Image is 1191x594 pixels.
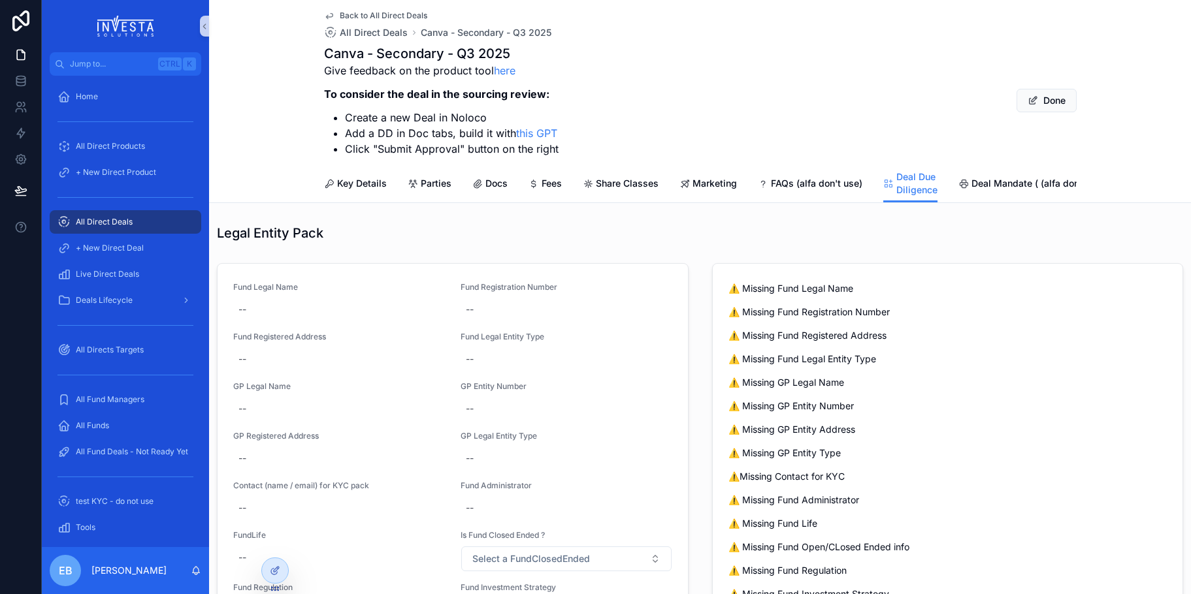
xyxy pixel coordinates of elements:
[184,59,195,69] span: K
[728,446,1167,460] span: ⚠️ Missing GP Entity Type
[958,172,1110,198] a: Deal Mandate ( (alfa don't use))
[91,564,167,577] p: [PERSON_NAME]
[728,470,1167,483] span: ⚠️Missing Contact for KYC
[337,177,387,190] span: Key Details
[76,91,98,102] span: Home
[233,582,445,593] span: Fund Regulation
[728,423,1167,436] span: ⚠️ Missing GP Entity Address
[728,352,1167,366] span: ⚠️ Missing Fund Legal Entity Type
[76,345,144,355] span: All Directs Targets
[50,388,201,411] a: All Fund Managers
[50,210,201,234] a: All Direct Deals
[1017,89,1077,112] button: Done
[50,85,201,108] a: Home
[596,177,659,190] span: Share Classes
[233,282,445,292] span: Fund Legal Name
[238,402,246,415] div: --
[233,381,445,392] span: GP Legal Name
[472,172,508,198] a: Docs
[771,177,862,190] span: FAQs (alfa don't use)
[529,172,562,198] a: Fees
[461,381,672,392] span: GP Entity Number
[42,76,209,547] div: scrollable content
[76,141,145,151] span: All Direct Products
[461,530,672,540] span: Is Fund Closed Ended ?
[97,16,154,37] img: App logo
[324,87,549,101] strong: To consider the deal in the sourcing review:
[76,446,188,457] span: All Fund Deals - Not Ready Yet
[896,170,938,196] span: Deal Due Diligence
[728,282,1167,295] span: ⚠️ Missing Fund Legal Name
[50,52,201,76] button: Jump to...CtrlK
[728,305,1167,319] span: ⚠️ Missing Fund Registration Number
[466,352,474,366] div: --
[728,493,1167,507] span: ⚠️ Missing Fund Administrator
[421,26,551,39] a: Canva - Secondary - Q3 2025
[461,546,672,571] button: Select Button
[238,303,246,316] div: --
[233,332,445,342] span: Fund Registered Address
[693,177,737,190] span: Marketing
[76,496,154,507] span: test KYC - do not use
[233,431,445,441] span: GP Registered Address
[59,563,73,578] span: EB
[50,236,201,260] a: + New Direct Deal
[583,172,659,198] a: Share Classes
[76,394,144,405] span: All Fund Managers
[233,480,445,491] span: Contact (name / email) for KYC pack
[76,420,109,431] span: All Funds
[324,44,559,63] h1: Canva - Secondary - Q3 2025
[758,172,862,198] a: FAQs (alfa don't use)
[50,262,201,286] a: Live Direct Deals
[76,217,133,227] span: All Direct Deals
[340,26,408,39] span: All Direct Deals
[50,338,201,362] a: All Directs Targets
[345,125,559,141] li: Add a DD in Doc tabs, build it with
[158,57,182,70] span: Ctrl
[238,452,246,465] div: --
[728,517,1167,530] span: ⚠️ Missing Fund Life
[421,177,451,190] span: Parties
[76,243,144,253] span: + New Direct Deal
[466,501,474,514] div: --
[324,26,408,39] a: All Direct Deals
[466,452,474,465] div: --
[408,172,451,198] a: Parties
[50,161,201,184] a: + New Direct Product
[76,167,156,178] span: + New Direct Product
[50,440,201,463] a: All Fund Deals - Not Ready Yet
[728,329,1167,342] span: ⚠️ Missing Fund Registered Address
[461,431,672,441] span: GP Legal Entity Type
[70,59,153,69] span: Jump to...
[233,530,445,540] span: FundLife
[883,165,938,203] a: Deal Due Diligence
[50,490,201,513] a: test KYC - do not use
[542,177,562,190] span: Fees
[238,352,246,366] div: --
[50,516,201,539] a: Tools
[485,177,508,190] span: Docs
[238,501,246,514] div: --
[238,551,246,564] div: --
[324,10,427,21] a: Back to All Direct Deals
[728,376,1167,389] span: ⚠️ Missing GP Legal Name
[345,110,559,125] li: Create a new Deal in Noloco
[679,172,737,198] a: Marketing
[324,172,387,198] a: Key Details
[494,64,515,77] a: here
[461,480,672,491] span: Fund Administrator
[76,295,133,305] span: Deals Lifecycle
[50,414,201,437] a: All Funds
[728,540,1167,554] span: ⚠️ Missing Fund Open/CLosed Ended info
[728,399,1167,413] span: ⚠️ Missing GP Entity Number
[728,564,1167,577] span: ⚠️ Missing Fund Regulation
[466,402,474,415] div: --
[461,282,672,292] span: Fund Registration Number
[345,141,559,157] li: Click "Submit Approval" button on the right
[217,224,323,242] h1: Legal Entity Pack
[516,127,557,140] a: this GPT
[50,289,201,312] a: Deals Lifecycle
[324,63,559,78] p: Give feedback on the product tool
[76,522,95,533] span: Tools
